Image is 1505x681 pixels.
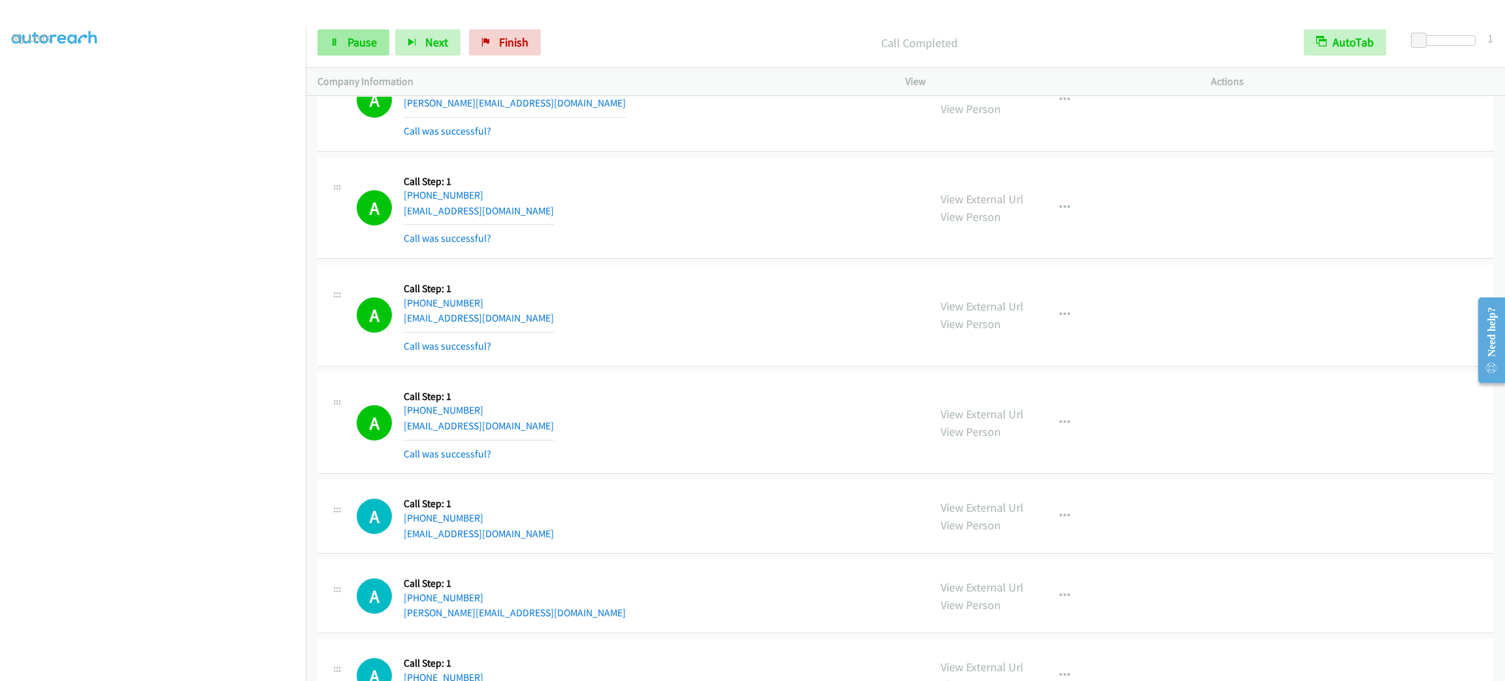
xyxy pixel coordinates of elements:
a: View Person [941,316,1001,331]
h1: A [357,405,392,440]
span: Next [425,35,448,50]
a: Call was successful? [404,232,491,244]
h5: Call Step: 1 [404,657,554,670]
a: View External Url [941,500,1024,515]
a: [PHONE_NUMBER] [404,404,483,416]
h5: Call Step: 1 [404,282,554,295]
a: Call was successful? [404,340,491,352]
h1: A [357,499,392,534]
h1: A [357,82,392,118]
a: [PHONE_NUMBER] [404,591,483,604]
a: My Lists [12,30,51,45]
a: [EMAIL_ADDRESS][DOMAIN_NAME] [404,527,554,540]
p: Company Information [317,74,882,90]
a: Call was successful? [404,448,491,460]
a: [PHONE_NUMBER] [404,512,483,524]
a: View Person [941,597,1001,612]
a: View External Url [941,191,1024,207]
a: [EMAIL_ADDRESS][DOMAIN_NAME] [404,420,554,432]
button: Next [395,29,461,56]
h5: Call Step: 1 [404,497,554,510]
p: Actions [1211,74,1493,90]
h5: Call Step: 1 [404,390,554,403]
a: View External Url [941,299,1024,314]
p: Call Completed [558,34,1280,52]
a: View Person [941,424,1001,439]
a: View External Url [941,407,1024,422]
a: View Person [941,518,1001,533]
h5: Call Step: 1 [404,577,626,590]
h1: A [357,190,392,225]
a: Call was successful? [404,125,491,137]
a: Finish [469,29,541,56]
a: View External Url [941,580,1024,595]
h1: A [357,578,392,614]
iframe: To enrich screen reader interactions, please activate Accessibility in Grammarly extension settings [12,58,306,679]
h1: A [357,297,392,333]
div: 1 [1487,29,1493,47]
button: AutoTab [1304,29,1386,56]
p: View [905,74,1188,90]
a: [PHONE_NUMBER] [404,189,483,201]
a: View External Url [941,659,1024,674]
a: [PERSON_NAME][EMAIL_ADDRESS][DOMAIN_NAME] [404,606,626,619]
a: [PHONE_NUMBER] [404,297,483,309]
a: View Person [941,209,1001,224]
a: View Person [941,101,1001,116]
h5: Call Step: 1 [404,175,554,188]
a: [EMAIL_ADDRESS][DOMAIN_NAME] [404,205,554,217]
iframe: Resource Center [1467,288,1505,392]
a: Pause [317,29,389,56]
a: [PERSON_NAME][EMAIL_ADDRESS][DOMAIN_NAME] [404,97,626,109]
span: Pause [348,35,377,50]
a: [EMAIL_ADDRESS][DOMAIN_NAME] [404,312,554,324]
span: Finish [499,35,528,50]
